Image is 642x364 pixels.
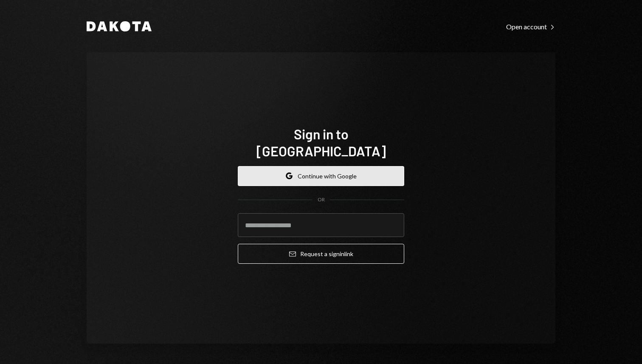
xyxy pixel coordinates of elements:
[506,22,555,31] a: Open account
[238,244,404,264] button: Request a signinlink
[238,166,404,186] button: Continue with Google
[506,23,555,31] div: Open account
[238,125,404,159] h1: Sign in to [GEOGRAPHIC_DATA]
[318,196,325,203] div: OR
